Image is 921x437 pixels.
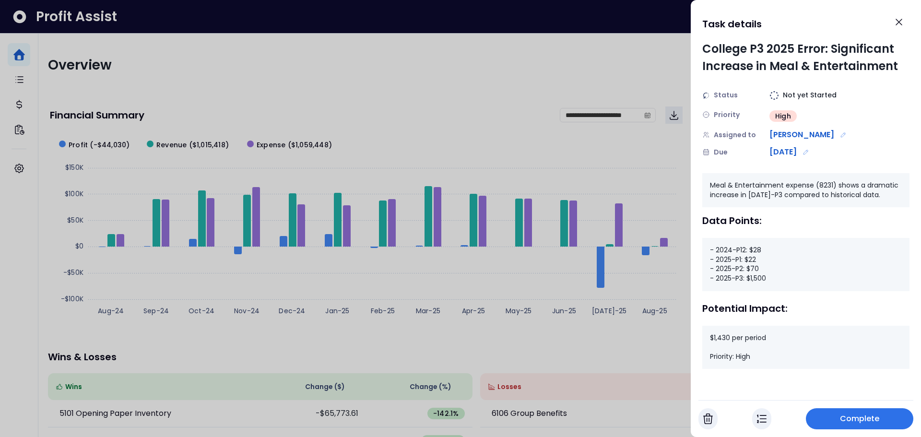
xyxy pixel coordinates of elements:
[702,215,909,226] div: Data Points:
[801,147,811,157] button: Edit due date
[888,12,909,33] button: Close
[714,90,738,100] span: Status
[714,130,756,140] span: Assigned to
[702,173,909,207] div: Meal & Entertainment expense (8231) shows a dramatic increase in [DATE]-P3 compared to historical...
[769,129,834,141] span: [PERSON_NAME]
[702,15,762,33] h1: Task details
[702,40,909,75] div: College P3 2025 Error: Significant Increase in Meal & Entertainment
[703,413,713,425] img: Cancel Task
[714,147,728,157] span: Due
[714,110,740,120] span: Priority
[806,408,913,429] button: Complete
[769,91,779,100] img: Not yet Started
[702,326,909,369] div: $1,430 per period Priority: High
[840,413,880,425] span: Complete
[702,92,710,99] img: Status
[783,90,837,100] span: Not yet Started
[775,111,791,121] span: High
[702,303,909,314] div: Potential Impact:
[769,146,797,158] span: [DATE]
[702,238,909,291] div: - 2024-P12: $28 - 2025-P1: $22 - 2025-P2: $70 - 2025-P3: $1,500
[757,413,767,425] img: In Progress
[838,130,849,140] button: Edit assignment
